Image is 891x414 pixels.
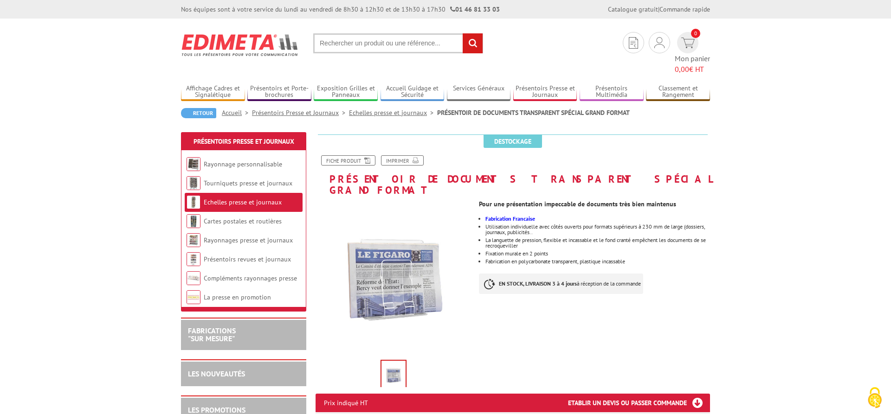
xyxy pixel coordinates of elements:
a: FABRICATIONS"Sur Mesure" [188,326,236,344]
a: Présentoirs et Porte-brochures [247,84,311,100]
a: Exposition Grilles et Panneaux [314,84,378,100]
strong: Pour une présentation impeccable de documents très bien maintenus [479,200,676,208]
span: 0 [691,29,700,38]
a: Présentoirs revues et journaux [204,255,291,263]
li: La languette de pression, flexible et incassable et le fond cranté empêchent les documents de se ... [485,237,710,248]
a: LES NOUVEAUTÉS [188,369,245,378]
button: Cookies (fenêtre modale) [859,382,891,414]
a: Cartes postales et routières [204,217,282,225]
a: Fiche produit [321,155,375,166]
span: € HT [675,64,710,75]
a: Présentoirs Multimédia [580,84,644,100]
img: Rayonnages presse et journaux [187,233,200,247]
img: Rayonnage personnalisable [187,157,200,171]
img: presentoirs_muraux_720106.jpg [316,200,472,357]
p: à réception de la commande [479,274,643,294]
a: Accueil Guidage et Sécurité [381,84,445,100]
span: Mon panier [675,53,710,75]
a: Classement et Rangement [646,84,710,100]
div: | [608,5,710,14]
img: La presse en promotion [187,290,200,304]
a: Présentoirs Presse et Journaux [252,108,349,117]
p: Prix indiqué HT [324,394,368,412]
li: Fabrication en polycarbonate transparent, plastique incassable [485,259,710,264]
a: Services Généraux [447,84,511,100]
a: La presse en promotion [204,293,271,301]
img: Cartes postales et routières [187,214,200,228]
li: PRÉSENTOIR DE DOCUMENTS TRANSPARENT SPÉCIAL GRAND FORMAT [437,108,630,117]
img: devis rapide [654,37,665,48]
img: Tourniquets presse et journaux [187,176,200,190]
a: Echelles presse et journaux [204,198,282,206]
img: Edimeta [181,28,299,62]
a: devis rapide 0 Mon panier 0,00€ HT [675,32,710,75]
a: Echelles presse et journaux [349,108,437,117]
a: Affichage Cadres et Signalétique [181,84,245,100]
li: Utilisation individuelle avec côtés ouverts pour formats supérieurs à 230 mm de large (dossiers, ... [485,224,710,235]
img: presentoirs_muraux_720106.jpg [381,361,406,389]
a: Accueil [222,108,252,117]
img: devis rapide [629,37,638,49]
a: Commande rapide [659,5,710,13]
a: Retour [181,108,216,118]
img: Compléments rayonnages presse [187,271,200,285]
span: Destockage [484,135,542,148]
a: Imprimer [381,155,424,166]
img: Cookies (fenêtre modale) [863,386,886,409]
h3: Etablir un devis ou passer commande [568,394,710,412]
span: 0,00 [675,64,689,74]
input: Rechercher un produit ou une référence... [313,33,483,53]
strong: EN STOCK, LIVRAISON 3 à 4 jours [499,280,577,287]
a: Présentoirs Presse et Journaux [513,84,577,100]
input: rechercher [463,33,483,53]
a: Rayonnage personnalisable [204,160,282,168]
li: Fixation murale en 2 points [485,251,710,256]
img: Echelles presse et journaux [187,195,200,209]
strong: Fabrication Francaise [485,215,535,222]
a: Présentoirs Presse et Journaux [194,137,294,146]
img: Présentoirs revues et journaux [187,252,200,266]
div: Nos équipes sont à votre service du lundi au vendredi de 8h30 à 12h30 et de 13h30 à 17h30 [181,5,500,14]
a: Rayonnages presse et journaux [204,236,293,244]
a: Tourniquets presse et journaux [204,179,292,187]
strong: 01 46 81 33 03 [450,5,500,13]
a: Compléments rayonnages presse [204,274,297,282]
img: devis rapide [681,38,695,48]
a: Catalogue gratuit [608,5,658,13]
